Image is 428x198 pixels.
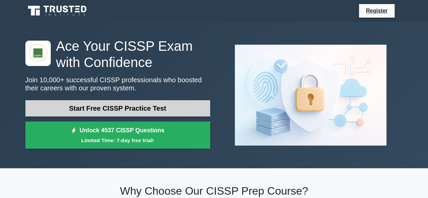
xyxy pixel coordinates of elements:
h1: Ace Your CISSP Exam with Confidence [25,38,210,70]
p: Join 10,000+ successful CISSP professionals who boosted their careers with our proven system. [25,76,210,92]
h2: Why Choose Our CISSP Prep Course? [25,184,403,197]
a: Unlock 4537 CISSP QuestionsLimited Time: 7-day free trial! [25,122,210,149]
a: Register [362,6,391,15]
img: CISSP Preview [229,39,392,151]
a: Start Free CISSP Practice Test [25,100,210,116]
small: Limited Time: 7-day free trial! [34,136,202,144]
